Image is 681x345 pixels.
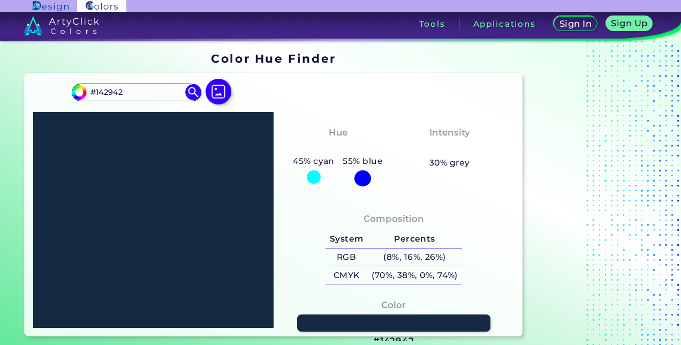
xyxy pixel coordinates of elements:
[425,141,475,154] h3: Medium
[24,16,100,35] img: logo_artyclick_colors_white.svg
[211,50,336,66] h1: Color Hue Finder
[367,266,461,284] h5: (70%, 38%, 0%, 74%)
[364,211,424,227] h4: Composition
[367,230,461,248] h5: Percents
[381,297,406,313] h4: Color
[289,154,338,168] h5: 45% cyan
[556,17,595,31] a: Sign In
[326,266,367,284] h5: CMYK
[206,79,231,104] img: icon picture
[33,1,69,11] img: ArtyClick Design logo
[367,249,461,266] h5: (8%, 16%, 26%)
[419,20,445,28] h3: Tools
[339,154,387,168] h5: 55% blue
[185,84,201,100] img: icon search
[561,20,591,28] h5: Sign In
[326,249,367,266] h5: RGB
[608,17,650,31] a: Sign Up
[527,48,661,341] iframe: Advertisement
[87,85,186,100] input: type color..
[308,141,368,154] h3: Cyan-Blue
[473,20,536,28] h3: Applications
[613,19,646,27] h5: Sign Up
[326,230,367,248] h5: System
[329,125,347,140] h4: Hue
[429,156,470,170] h5: 30% grey
[429,125,470,140] h4: Intensity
